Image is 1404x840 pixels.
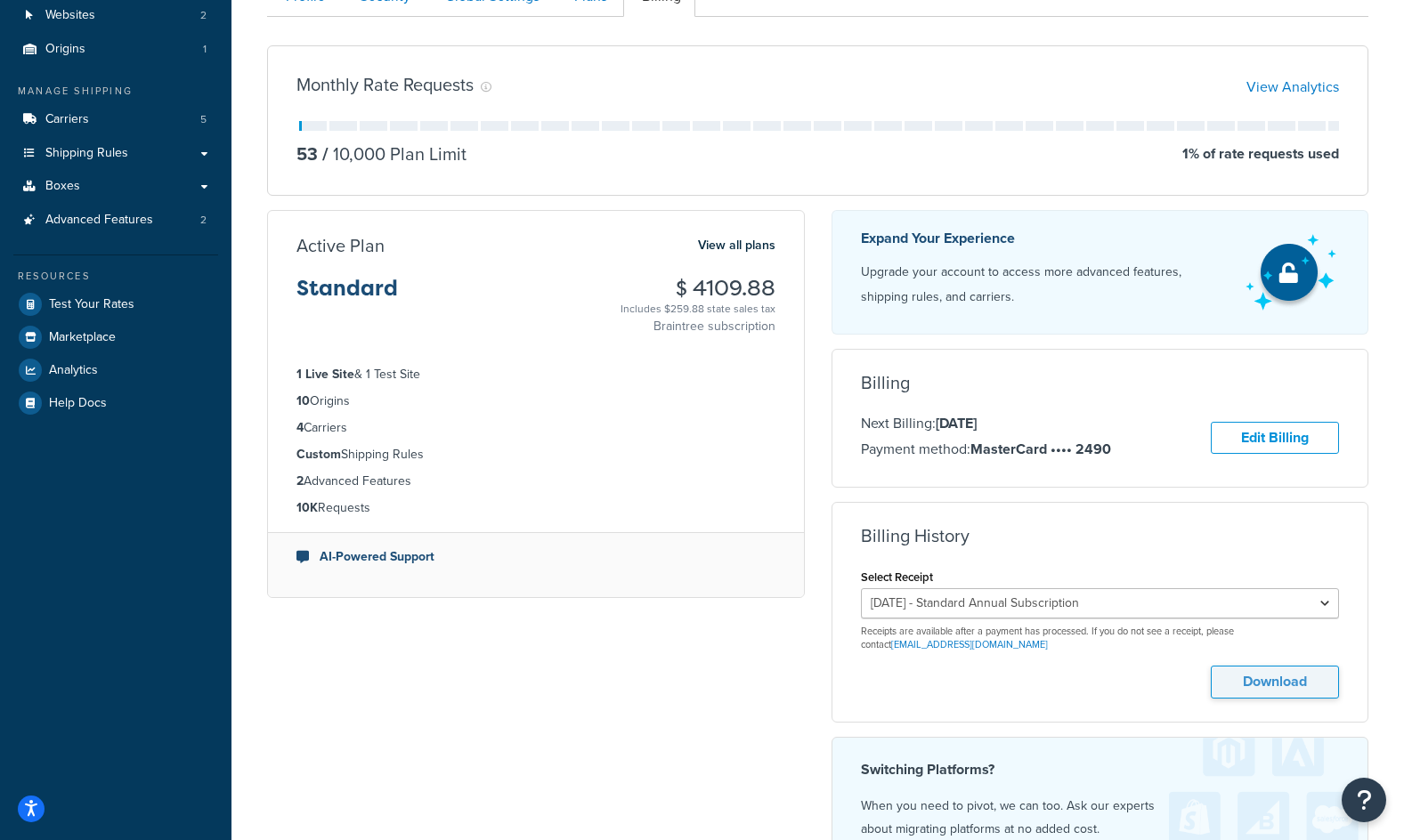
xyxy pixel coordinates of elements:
h3: Standard [296,277,398,314]
h3: $ 4109.88 [621,277,775,300]
div: Resources [13,269,218,284]
li: Origins [296,392,775,411]
span: 2 [200,213,207,228]
a: View Analytics [1246,77,1339,97]
h4: Switching Platforms? [861,759,1340,780]
span: Analytics [49,363,98,378]
strong: MasterCard •••• 2490 [970,439,1111,459]
a: Advanced Features 2 [13,204,218,237]
button: Open Resource Center [1342,778,1386,822]
h3: Billing [861,373,910,392]
p: Braintree subscription [621,318,775,335]
p: 53 [296,141,318,166]
p: Next Billing: [861,412,1111,435]
strong: 10K [296,498,318,517]
div: Manage Shipping [13,84,218,99]
span: Origins [45,42,85,57]
li: Requests [296,498,775,518]
a: Test Your Rates [13,288,218,320]
a: View all plans [698,234,775,257]
a: Help Docs [13,387,218,419]
div: Includes $259.88 state sales tax [621,300,775,318]
h3: Active Plan [296,236,385,255]
h3: Monthly Rate Requests [296,75,474,94]
a: Analytics [13,354,218,386]
span: 5 [200,112,207,127]
span: Shipping Rules [45,146,128,161]
button: Download [1211,666,1339,699]
strong: [DATE] [936,413,977,433]
li: Origins [13,33,218,66]
p: Receipts are available after a payment has processed. If you do not see a receipt, please contact [861,625,1340,652]
p: Payment method: [861,438,1111,461]
p: 1 % of rate requests used [1182,141,1339,166]
label: Select Receipt [861,570,933,584]
li: Shipping Rules [296,445,775,464]
li: Carriers [296,418,775,438]
li: Advanced Features [13,204,218,237]
span: Advanced Features [45,213,153,228]
span: 2 [200,8,207,23]
strong: 1 Live Site [296,365,354,384]
span: Test Your Rates [49,297,134,312]
li: Carriers [13,103,218,136]
span: / [322,141,329,167]
li: & 1 Test Site [296,365,775,384]
p: 10,000 Plan Limit [318,141,467,166]
a: [EMAIL_ADDRESS][DOMAIN_NAME] [891,637,1048,651]
strong: Custom [296,445,341,464]
a: Carriers 5 [13,103,218,136]
strong: 4 [296,418,304,437]
a: Boxes [13,170,218,203]
a: Marketplace [13,321,218,353]
a: Edit Billing [1211,422,1339,455]
p: Upgrade your account to access more advanced features, shipping rules, and carriers. [861,260,1230,310]
p: Expand Your Experience [861,226,1230,251]
span: Websites [45,8,95,23]
strong: 2 [296,472,304,490]
span: Marketplace [49,330,116,345]
span: Help Docs [49,396,107,411]
span: Boxes [45,179,80,194]
h3: Billing History [861,526,970,545]
a: Shipping Rules [13,137,218,170]
a: Origins 1 [13,33,218,66]
li: Advanced Features [296,472,775,491]
strong: 10 [296,392,310,410]
li: AI-Powered Support [296,547,775,567]
span: Carriers [45,112,89,127]
a: Expand Your Experience Upgrade your account to access more advanced features, shipping rules, and... [832,210,1369,335]
span: 1 [203,42,207,57]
